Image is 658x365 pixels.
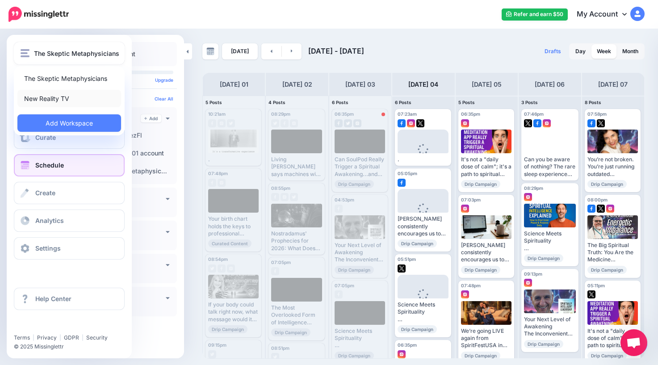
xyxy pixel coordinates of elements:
div: . [398,156,448,163]
span: 07:05pm [335,283,354,288]
span: 09:13pm [524,271,542,277]
span: 10:21am [208,111,226,117]
span: 4 Posts [268,100,285,105]
div: Loading [411,144,435,167]
h4: [DATE] 06 [535,79,565,90]
img: instagram-square.png [461,205,469,213]
img: twitter-grey-square.png [227,119,235,127]
span: 05:05pm [398,171,417,176]
span: Drip Campaign [335,266,374,274]
h4: [DATE] 03 [345,79,375,90]
img: calendar-grey-darker.png [206,47,214,55]
span: 06:35pm [335,111,354,117]
span: 07:58pm [587,111,607,117]
img: twitter-square.png [416,119,424,127]
img: instagram-grey-square.png [290,119,298,127]
a: Create [14,182,125,204]
a: Day [570,44,591,59]
div: Can you be aware of nothing? The rare sleep experience scientists are trying to understand [URL][... [524,156,575,178]
div: Loading [411,203,435,227]
div: It's not a "daily dose of calm"; it's a path to spiritual transformation Read more and listen to ... [461,156,511,178]
h4: [DATE] 02 [282,79,312,90]
span: 07:48pm [461,283,481,288]
span: 05:11pm [587,283,605,288]
span: Create [35,189,55,197]
div: Science Meets Spirituality This counterintuitive practice actually expands the heart's capacity f... [398,301,448,323]
img: facebook-grey-square.png [271,193,279,201]
img: instagram-square.png [543,119,551,127]
img: facebook-grey-square.png [335,119,343,127]
a: Clear All [155,96,173,101]
div: Nostradamus' Prophecies for 2026: What Does He Really Tell Us - and Are We Ready for the World to... [271,230,322,252]
img: facebook-grey-square.png [335,205,343,213]
img: twitter-square.png [587,290,595,298]
span: Drip Campaign [398,239,437,248]
span: Help Center [35,295,71,302]
li: © 2025 Missinglettr [14,342,131,351]
div: . [208,156,259,163]
img: facebook-square.png [587,119,595,127]
span: 05:51pm [398,256,416,262]
div: [PERSON_NAME] consistently encourages us to choose empowering beliefs over limiting ones, using r... [461,242,511,264]
img: instagram-square.png [606,205,614,213]
img: instagram-grey-square.png [353,119,361,127]
div: It's not a "daily dose of calm"; it's a path to spiritual transformation Read more and listen to ... [587,327,638,349]
span: Drip Campaign [461,180,500,188]
a: Analytics [14,210,125,232]
span: Drip Campaign [335,352,374,360]
img: instagram-square.png [524,193,532,201]
img: facebook-grey-square.png [208,119,216,127]
a: [DATE] [222,43,258,59]
img: facebook-grey-square.png [218,264,226,273]
div: The Most Overlooked Form of Intelligence How to Build Your Spiritual Intelligence Read more 👉 [UR... [271,304,322,326]
span: Drip Campaign [587,352,627,360]
span: Curated Content [208,239,251,248]
span: Drip Campaign [335,180,374,188]
iframe: Twitter Follow Button [14,321,83,330]
img: instagram-grey-square.png [281,193,289,201]
span: 07:03pm [461,197,481,202]
div: Science Meets Spirituality This counterintuitive practice actually expands the heart's capacity f... [335,327,385,349]
img: instagram-square.png [461,290,469,298]
span: Settings [35,244,61,252]
button: The Skeptic Metaphysicians [14,42,125,64]
span: 08:55pm [271,185,290,191]
a: Month [617,44,644,59]
img: instagram-grey-square.png [218,179,226,187]
img: facebook-square.png [398,119,406,127]
span: [DATE] - [DATE] [308,46,364,55]
a: Refer and earn $50 [502,8,568,21]
div: Your Next Level of Awakening The Inconvenient Truth About Spiritual Growth Read more 👉 [URL] #Reg... [335,242,385,264]
span: 07:05pm [271,260,291,265]
img: instagram-grey-square.png [218,119,226,127]
a: My Account [568,4,645,25]
span: 07:46pm [524,111,544,117]
span: Drip Campaign [524,340,563,348]
span: 08:29pm [271,111,290,117]
span: Drip Campaign [524,254,563,262]
h4: [DATE] 04 [408,79,438,90]
a: Curate [14,126,125,149]
div: The Big Spiritual Truth: You Are the Medicine Read more 👉 [URL] #Spirituality #Consciousness #Spi... [587,242,638,264]
span: 6 Posts [332,100,348,105]
span: 5 Posts [458,100,475,105]
span: 09:15pm [208,342,226,348]
span: | [33,334,34,341]
img: facebook-square.png [533,119,541,127]
a: Terms [14,334,30,341]
div: We’re going LIVE again from SpiritFestUSA in [US_STATE][GEOGRAPHIC_DATA] on [DATE] & [DATE]! Catc... [461,327,511,349]
img: twitter-grey-square.png [271,353,279,361]
div: You’re not broken. You’re just running outdated subconscious programs. [PERSON_NAME] joins us to ... [587,156,638,178]
h4: [DATE] 01 [220,79,248,90]
span: Analytics [35,217,64,224]
img: facebook-square.png [587,205,595,213]
img: twitter-grey-square.png [208,350,216,358]
div: Your Next Level of Awakening The Inconvenient Truth About Spiritual Growth Read more 👉 [URL] #Reg... [524,316,575,338]
span: Drip Campaign [208,325,247,333]
span: Drip Campaign [587,266,627,274]
a: Privacy [37,334,57,341]
a: Upgrade [155,77,173,83]
a: Security [86,334,108,341]
div: If your body could talk right now, what message would it have for you? [PERSON_NAME] says… it alr... [208,301,259,323]
img: facebook-grey-square.png [208,179,216,187]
